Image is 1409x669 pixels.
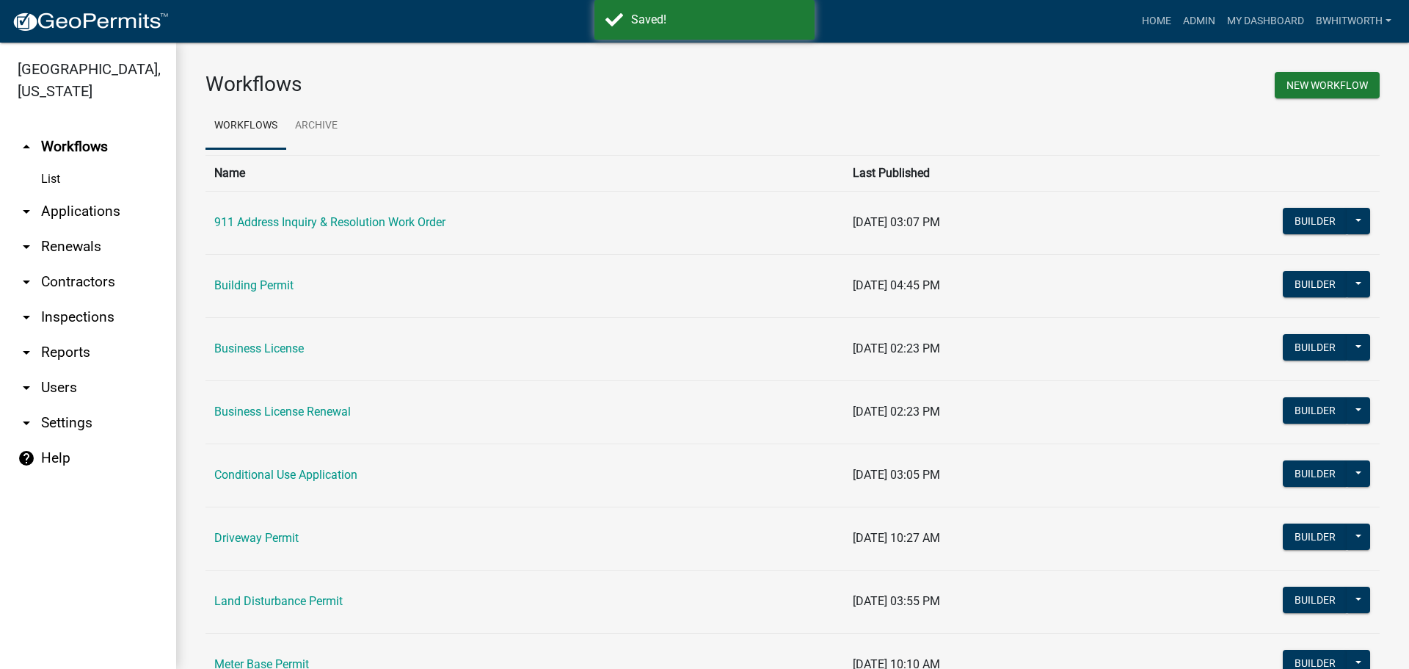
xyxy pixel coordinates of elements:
[18,238,35,256] i: arrow_drop_down
[214,531,299,545] a: Driveway Permit
[1310,7,1397,35] a: BWhitworth
[214,278,294,292] a: Building Permit
[205,72,782,97] h3: Workflows
[1275,72,1380,98] button: New Workflow
[1283,334,1347,361] button: Builder
[844,155,1110,191] th: Last Published
[1283,208,1347,234] button: Builder
[1283,397,1347,424] button: Builder
[853,531,940,545] span: [DATE] 10:27 AM
[214,215,445,229] a: 911 Address Inquiry & Resolution Work Order
[853,468,940,482] span: [DATE] 03:05 PM
[853,215,940,229] span: [DATE] 03:07 PM
[1283,271,1347,297] button: Builder
[214,405,351,419] a: Business License Renewal
[214,468,357,482] a: Conditional Use Application
[286,103,346,150] a: Archive
[214,594,343,608] a: Land Disturbance Permit
[1177,7,1221,35] a: Admin
[205,155,844,191] th: Name
[18,308,35,326] i: arrow_drop_down
[205,103,286,150] a: Workflows
[18,449,35,467] i: help
[1283,587,1347,613] button: Builder
[18,203,35,220] i: arrow_drop_down
[1136,7,1177,35] a: Home
[18,379,35,397] i: arrow_drop_down
[853,278,940,292] span: [DATE] 04:45 PM
[631,11,804,29] div: Saved!
[18,344,35,361] i: arrow_drop_down
[1283,524,1347,550] button: Builder
[853,341,940,355] span: [DATE] 02:23 PM
[1283,460,1347,487] button: Builder
[214,341,304,355] a: Business License
[1221,7,1310,35] a: My Dashboard
[18,414,35,432] i: arrow_drop_down
[853,405,940,419] span: [DATE] 02:23 PM
[18,138,35,156] i: arrow_drop_up
[18,273,35,291] i: arrow_drop_down
[853,594,940,608] span: [DATE] 03:55 PM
